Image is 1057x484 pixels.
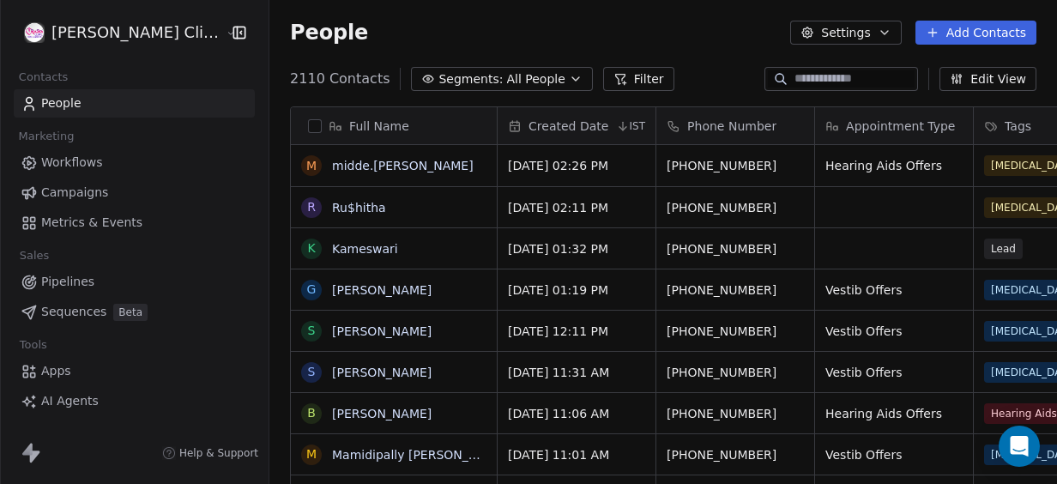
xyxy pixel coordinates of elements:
a: Workflows [14,148,255,177]
div: K [308,239,316,257]
span: Help & Support [179,446,258,460]
div: Created DateIST [498,107,655,144]
span: Metrics & Events [41,214,142,232]
button: [PERSON_NAME] Clinic External [21,18,213,47]
span: [DATE] 11:06 AM [508,405,645,422]
a: [PERSON_NAME] [332,366,432,379]
a: Help & Support [162,446,258,460]
span: [PERSON_NAME] Clinic External [51,21,221,44]
span: Lead [984,239,1023,259]
a: Apps [14,357,255,385]
span: Segments: [438,70,503,88]
span: Full Name [349,118,409,135]
div: G [307,281,317,299]
span: [PHONE_NUMBER] [667,157,804,174]
span: [PHONE_NUMBER] [667,281,804,299]
div: Appointment Type [815,107,973,144]
a: Campaigns [14,178,255,207]
a: Pipelines [14,268,255,296]
span: Vestib Offers [825,323,963,340]
span: People [290,20,368,45]
div: R [307,198,316,216]
span: Appointment Type [846,118,955,135]
span: 2110 Contacts [290,69,390,89]
span: Sales [12,243,57,269]
a: Ru$hitha [332,201,386,215]
span: [DATE] 01:32 PM [508,240,645,257]
div: Phone Number [656,107,814,144]
span: [PHONE_NUMBER] [667,364,804,381]
span: Sequences [41,303,106,321]
span: Hearing Aids Offers [825,405,963,422]
div: S [308,322,316,340]
a: [PERSON_NAME] [332,283,432,297]
span: [DATE] 02:26 PM [508,157,645,174]
div: B [307,404,316,422]
div: Open Intercom Messenger [999,426,1040,467]
span: [PHONE_NUMBER] [667,446,804,463]
img: RASYA-Clinic%20Circle%20icon%20Transparent.png [24,22,45,43]
a: [PERSON_NAME] [332,407,432,420]
span: Phone Number [687,118,776,135]
span: [PHONE_NUMBER] [667,240,804,257]
a: Metrics & Events [14,209,255,237]
span: [DATE] 11:31 AM [508,364,645,381]
span: Vestib Offers [825,446,963,463]
span: [DATE] 02:11 PM [508,199,645,216]
button: Settings [790,21,901,45]
span: [PHONE_NUMBER] [667,405,804,422]
a: SequencesBeta [14,298,255,326]
a: [PERSON_NAME] [332,324,432,338]
a: midde.[PERSON_NAME] [332,159,474,172]
a: People [14,89,255,118]
div: m [306,157,317,175]
span: Beta [113,304,148,321]
span: AI Agents [41,392,99,410]
div: M [306,445,317,463]
a: AI Agents [14,387,255,415]
span: Campaigns [41,184,108,202]
span: All People [507,70,565,88]
span: [PHONE_NUMBER] [667,199,804,216]
span: Vestib Offers [825,364,963,381]
span: People [41,94,82,112]
span: [DATE] 11:01 AM [508,446,645,463]
button: Edit View [939,67,1036,91]
span: Workflows [41,154,103,172]
span: Created Date [528,118,608,135]
span: Pipelines [41,273,94,291]
a: Kameswari [332,242,398,256]
span: Apps [41,362,71,380]
span: Contacts [11,64,75,90]
div: Full Name [291,107,497,144]
span: Tags [1005,118,1031,135]
a: Mamidipally [PERSON_NAME] [332,448,508,462]
span: Marketing [11,124,82,149]
span: Vestib Offers [825,281,963,299]
button: Add Contacts [915,21,1036,45]
span: [PHONE_NUMBER] [667,323,804,340]
span: Tools [12,332,54,358]
div: S [308,363,316,381]
button: Filter [603,67,674,91]
span: [DATE] 12:11 PM [508,323,645,340]
span: Hearing Aids Offers [825,157,963,174]
span: [DATE] 01:19 PM [508,281,645,299]
span: IST [630,119,646,133]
